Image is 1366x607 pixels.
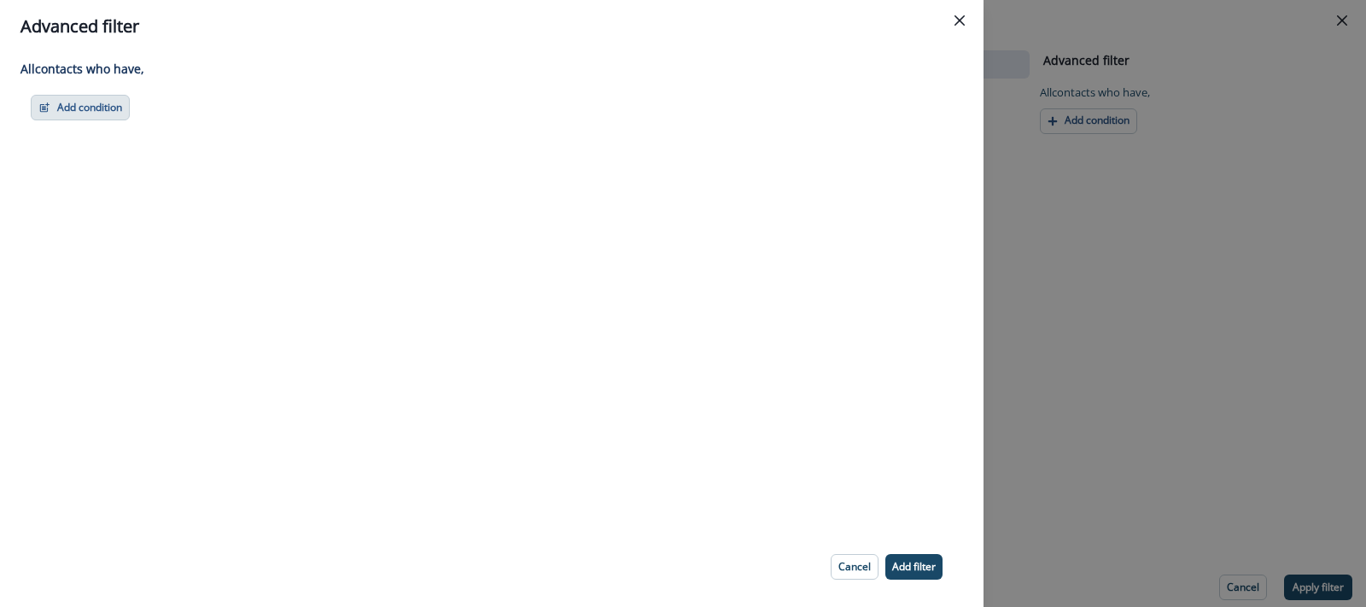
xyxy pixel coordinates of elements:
button: Close [946,7,973,34]
p: Cancel [838,561,871,573]
button: Add condition [31,95,130,120]
button: Cancel [831,554,879,580]
p: All contact s who have, [20,60,953,78]
button: Add filter [885,554,943,580]
p: Add filter [892,561,936,573]
div: Advanced filter [20,14,963,39]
